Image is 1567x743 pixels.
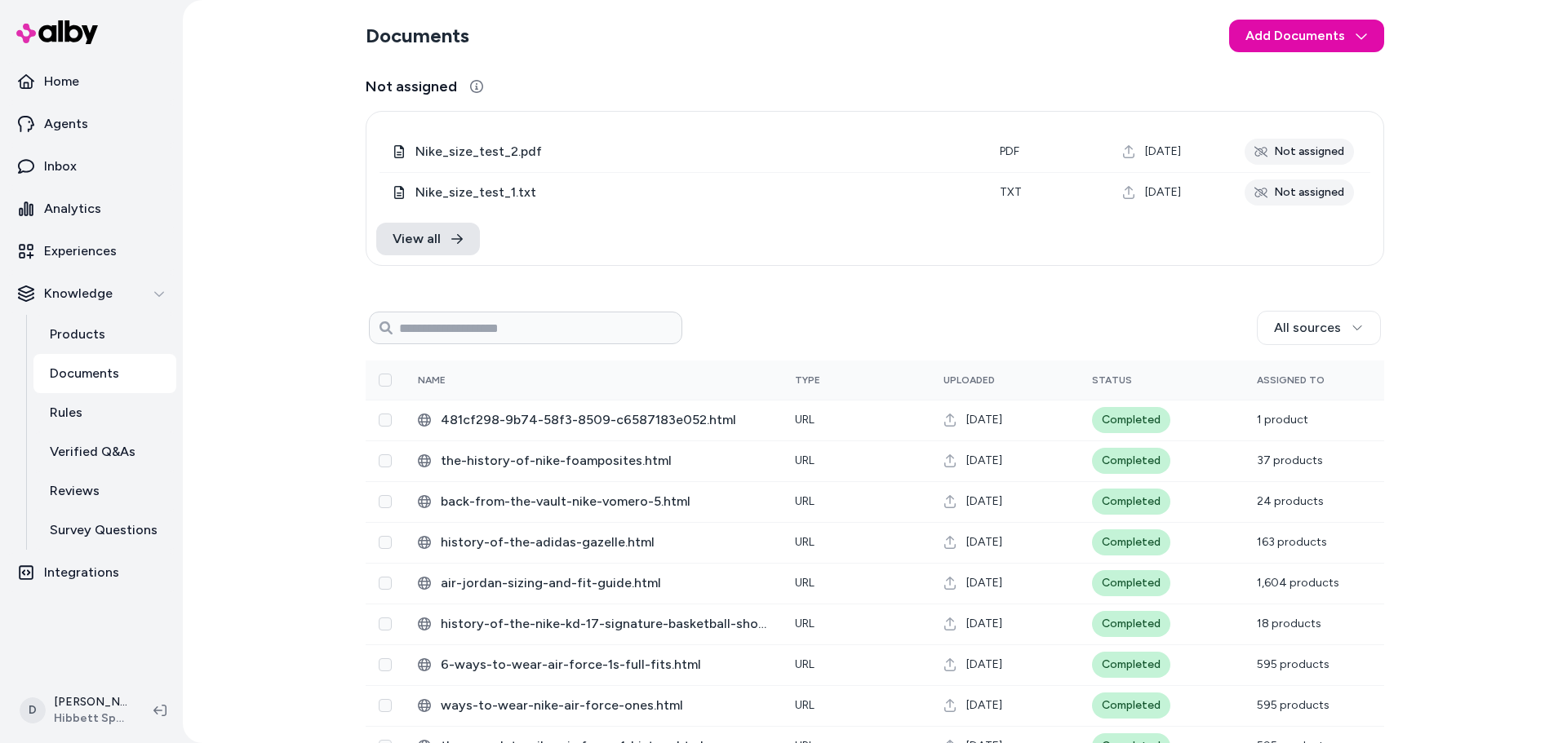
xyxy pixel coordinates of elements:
span: the-history-of-nike-foamposites.html [441,451,769,471]
button: Select row [379,699,392,712]
a: Integrations [7,553,176,592]
span: View all [393,229,441,249]
img: alby Logo [16,20,98,44]
span: URL [795,535,815,549]
div: the-history-of-nike-foamposites.html [418,451,769,471]
div: Completed [1092,448,1170,474]
a: Analytics [7,189,176,228]
span: All sources [1274,318,1341,338]
button: Add Documents [1229,20,1384,52]
div: history-of-the-nike-kd-17-signature-basketball-shoe.html [418,614,769,634]
span: 163 products [1257,535,1327,549]
span: [DATE] [966,575,1002,591]
div: Nike_size_test_2.pdf [393,142,974,161]
h2: Documents [366,23,469,49]
span: pdf [1000,144,1019,158]
a: Reviews [33,471,176,511]
span: D [20,697,46,723]
span: history-of-the-adidas-gazelle.html [441,533,769,552]
p: Agents [44,114,88,134]
p: Knowledge [44,284,113,303]
button: All sources [1257,311,1381,345]
div: history-of-the-adidas-gazelle.html [418,533,769,552]
span: 595 products [1257,657,1330,671]
span: URL [795,494,815,508]
div: Completed [1092,570,1170,596]
a: Verified Q&As [33,432,176,471]
span: [DATE] [966,616,1002,632]
a: Inbox [7,147,176,186]
div: Completed [1092,611,1170,637]
span: [DATE] [966,493,1002,510]
span: 37 products [1257,453,1323,467]
span: [DATE] [1145,184,1181,201]
span: Type [795,374,820,386]
span: 1 product [1257,413,1308,427]
div: air-jordan-sizing-and-fit-guide.html [418,573,769,593]
p: Reviews [50,481,100,501]
div: ways-to-wear-nike-air-force-ones.html [418,696,769,715]
span: Not assigned [366,75,457,98]
button: Select row [379,658,392,671]
span: 1,604 products [1257,576,1339,590]
a: Products [33,315,176,354]
span: Status [1092,374,1132,386]
button: Select all [379,374,392,387]
p: Home [44,72,79,91]
div: Name [418,374,540,387]
button: Knowledge [7,274,176,313]
div: Completed [1092,692,1170,719]
a: Experiences [7,232,176,271]
span: txt [1000,185,1022,199]
p: Integrations [44,563,119,582]
div: Completed [1092,407,1170,433]
span: [DATE] [966,534,1002,551]
span: ways-to-wear-nike-air-force-ones.html [441,696,769,715]
span: 595 products [1257,698,1330,712]
div: Nike_size_test_1.txt [393,183,974,202]
span: Nike_size_test_2.pdf [415,142,974,161]
button: D[PERSON_NAME]Hibbett Sports [10,684,140,736]
button: Select row [379,617,392,630]
span: [DATE] [966,412,1002,428]
span: 18 products [1257,617,1321,630]
p: Verified Q&As [50,442,135,462]
a: Rules [33,393,176,432]
p: Inbox [44,157,77,176]
span: URL [795,576,815,590]
a: Survey Questions [33,511,176,550]
span: Nike_size_test_1.txt [415,183,974,202]
div: Not assigned [1245,139,1354,165]
span: [DATE] [966,697,1002,714]
a: Home [7,62,176,101]
a: View all [376,223,480,255]
span: 24 products [1257,494,1324,508]
p: Survey Questions [50,520,158,540]
span: URL [795,617,815,630]
div: Completed [1092,652,1170,678]
span: Uploaded [943,374,995,386]
span: URL [795,698,815,712]
div: Not assigned [1245,179,1354,206]
button: Select row [379,454,392,467]
span: 481cf298-9b74-58f3-8509-c6587183e052.html [441,410,769,430]
span: [DATE] [1145,144,1181,160]
div: Completed [1092,529,1170,555]
span: URL [795,413,815,427]
span: [DATE] [966,453,1002,469]
div: 6-ways-to-wear-air-force-1s-full-fits.html [418,655,769,674]
div: 481cf298-9b74-58f3-8509-c6587183e052.html [418,410,769,430]
span: URL [795,657,815,671]
p: Analytics [44,199,101,219]
p: [PERSON_NAME] [54,694,127,710]
button: Select row [379,414,392,427]
a: Agents [7,104,176,144]
p: Experiences [44,241,117,261]
a: Documents [33,354,176,393]
span: URL [795,453,815,467]
span: air-jordan-sizing-and-fit-guide.html [441,573,769,593]
div: Completed [1092,489,1170,515]
span: history-of-the-nike-kd-17-signature-basketball-shoe.html [441,614,769,634]
span: Hibbett Sports [54,710,127,727]
p: Documents [50,364,119,383]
